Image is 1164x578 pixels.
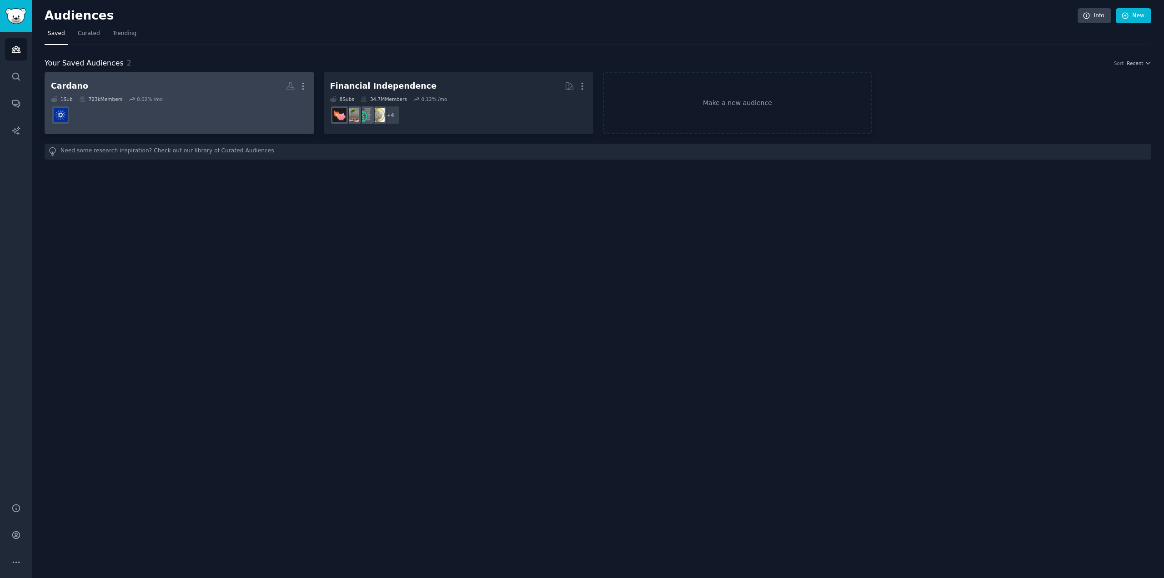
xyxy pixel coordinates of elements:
h2: Audiences [45,9,1078,23]
div: Financial Independence [330,80,436,92]
span: Trending [113,30,136,38]
div: Sort [1114,60,1124,66]
span: Your Saved Audiences [45,58,124,69]
img: cardano [54,108,68,122]
img: GummySearch logo [5,8,26,24]
a: Info [1078,8,1111,24]
a: Make a new audience [603,72,873,134]
a: Cardano1Sub723kMembers0.02% /mocardano [45,72,314,134]
a: New [1116,8,1151,24]
a: Curated [75,26,103,45]
span: 2 [127,59,131,67]
div: 8 Sub s [330,96,354,102]
div: Need some research inspiration? Check out our library of [45,144,1151,160]
img: UKPersonalFinance [371,108,385,122]
button: Recent [1127,60,1151,66]
div: 0.12 % /mo [421,96,447,102]
a: Trending [110,26,140,45]
span: Recent [1127,60,1143,66]
span: Saved [48,30,65,38]
div: Cardano [51,80,88,92]
div: + 4 [381,106,400,125]
img: FinancialPlanning [358,108,372,122]
img: Fire [345,108,359,122]
span: Curated [78,30,100,38]
div: 723k Members [79,96,123,102]
div: 0.02 % /mo [137,96,163,102]
a: Curated Audiences [221,147,274,156]
a: Saved [45,26,68,45]
div: 34.7M Members [361,96,407,102]
img: fatFIRE [332,108,346,122]
a: Financial Independence8Subs34.7MMembers0.12% /mo+4UKPersonalFinanceFinancialPlanningFirefatFIRE [324,72,593,134]
div: 1 Sub [51,96,73,102]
